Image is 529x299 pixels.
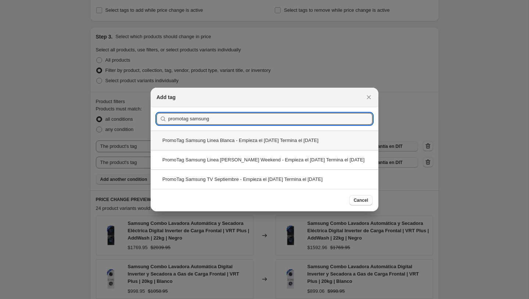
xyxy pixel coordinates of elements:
[151,131,378,150] div: PromoTag Samsung Linea Blanca - Empieza el [DATE] Termina el [DATE]
[151,169,378,189] div: PromoTag Samsung TV Septiembre - Empieza el [DATE] Termina el [DATE]
[156,94,176,101] h2: Add tag
[364,92,374,102] button: Close
[151,150,378,169] div: PromoTag Samsung Linea [PERSON_NAME] Weekend - Empieza el [DATE] Termina el [DATE]
[354,197,368,203] span: Cancel
[349,195,373,205] button: Cancel
[168,113,373,125] input: Search tags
